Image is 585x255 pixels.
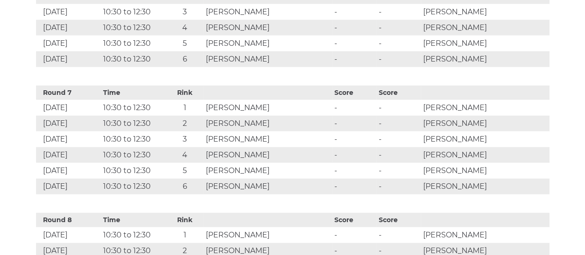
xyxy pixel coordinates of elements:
td: 5 [166,163,203,179]
td: [DATE] [36,20,101,36]
td: - [376,116,421,131]
td: - [332,227,376,243]
td: - [376,51,421,67]
td: - [376,4,421,20]
th: Rink [166,86,203,100]
td: 10:30 to 12:30 [101,100,166,116]
td: 10:30 to 12:30 [101,179,166,194]
td: 6 [166,51,203,67]
th: Score [332,86,376,100]
td: [DATE] [36,131,101,147]
td: - [376,20,421,36]
td: - [332,51,376,67]
td: 10:30 to 12:30 [101,36,166,51]
td: - [332,36,376,51]
td: 3 [166,131,203,147]
td: [PERSON_NAME] [421,100,549,116]
th: Score [376,213,421,227]
td: 10:30 to 12:30 [101,4,166,20]
td: [DATE] [36,227,101,243]
td: [PERSON_NAME] [203,163,332,179]
td: [DATE] [36,116,101,131]
td: 10:30 to 12:30 [101,131,166,147]
td: [PERSON_NAME] [421,131,549,147]
td: [DATE] [36,36,101,51]
td: - [376,36,421,51]
td: 5 [166,36,203,51]
td: - [332,20,376,36]
td: 10:30 to 12:30 [101,227,166,243]
td: [DATE] [36,51,101,67]
td: [DATE] [36,147,101,163]
td: 10:30 to 12:30 [101,147,166,163]
td: [PERSON_NAME] [421,163,549,179]
td: 1 [166,100,203,116]
td: [PERSON_NAME] [421,227,549,243]
td: - [332,131,376,147]
th: Time [101,86,166,100]
td: 10:30 to 12:30 [101,116,166,131]
td: [PERSON_NAME] [203,20,332,36]
th: Score [376,86,421,100]
td: 1 [166,227,203,243]
td: - [332,163,376,179]
td: [PERSON_NAME] [203,131,332,147]
td: [DATE] [36,179,101,194]
td: 6 [166,179,203,194]
td: [PERSON_NAME] [421,116,549,131]
td: 10:30 to 12:30 [101,163,166,179]
td: [PERSON_NAME] [203,179,332,194]
td: - [332,116,376,131]
td: - [332,4,376,20]
td: [PERSON_NAME] [421,36,549,51]
td: - [376,131,421,147]
td: - [376,227,421,243]
th: Round 8 [36,213,101,227]
td: - [376,163,421,179]
td: - [376,100,421,116]
td: [DATE] [36,163,101,179]
td: - [376,179,421,194]
td: [PERSON_NAME] [203,36,332,51]
td: [PERSON_NAME] [203,4,332,20]
td: [PERSON_NAME] [421,147,549,163]
td: [PERSON_NAME] [203,147,332,163]
td: - [376,147,421,163]
th: Rink [166,213,203,227]
th: Score [332,213,376,227]
td: [PERSON_NAME] [421,20,549,36]
td: 3 [166,4,203,20]
td: [PERSON_NAME] [421,4,549,20]
td: 10:30 to 12:30 [101,20,166,36]
td: 10:30 to 12:30 [101,51,166,67]
td: - [332,147,376,163]
th: Round 7 [36,86,101,100]
td: [PERSON_NAME] [203,116,332,131]
td: - [332,179,376,194]
td: [PERSON_NAME] [421,179,549,194]
td: [PERSON_NAME] [203,227,332,243]
td: [DATE] [36,4,101,20]
th: Time [101,213,166,227]
td: [PERSON_NAME] [203,51,332,67]
td: 4 [166,147,203,163]
td: [PERSON_NAME] [203,100,332,116]
td: 2 [166,116,203,131]
td: 4 [166,20,203,36]
td: [DATE] [36,100,101,116]
td: [PERSON_NAME] [421,51,549,67]
td: - [332,100,376,116]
